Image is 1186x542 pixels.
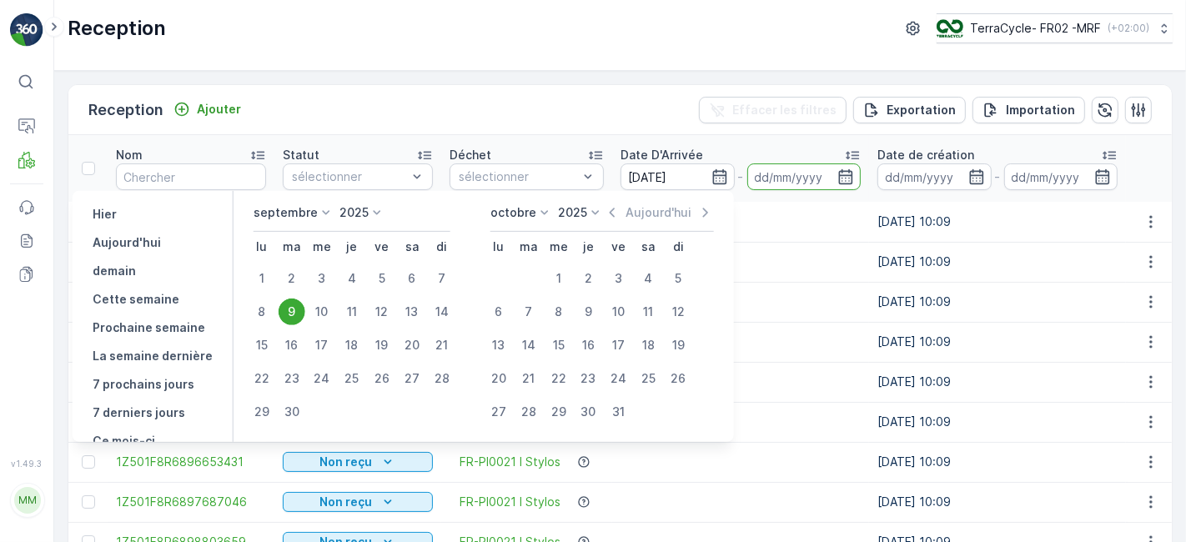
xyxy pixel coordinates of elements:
[88,98,163,122] p: Reception
[485,365,512,392] div: 20
[369,265,395,292] div: 5
[869,402,1126,442] td: [DATE] 10:09
[86,204,123,224] button: Hier
[666,365,692,392] div: 26
[460,494,560,510] a: FR-PI0021 I Stylos
[869,202,1126,242] td: [DATE] 10:09
[877,147,974,163] p: Date de création
[279,265,305,292] div: 2
[459,168,578,185] p: sélectionner
[869,442,1126,482] td: [DATE] 10:09
[309,299,335,325] div: 10
[337,232,367,262] th: jeudi
[369,332,395,359] div: 19
[116,454,266,470] a: 1Z501F8R6896653431
[558,204,587,221] p: 2025
[604,232,634,262] th: vendredi
[339,299,365,325] div: 11
[606,265,632,292] div: 3
[369,299,395,325] div: 12
[279,365,305,392] div: 23
[279,299,305,325] div: 9
[399,365,425,392] div: 27
[309,265,335,292] div: 3
[367,232,397,262] th: vendredi
[666,265,692,292] div: 5
[10,459,43,469] span: v 1.49.3
[544,232,574,262] th: mercredi
[283,147,319,163] p: Statut
[283,492,433,512] button: Non reçu
[429,332,455,359] div: 21
[93,433,155,449] p: Ce mois-ci
[575,332,602,359] div: 16
[869,482,1126,522] td: [DATE] 10:09
[634,232,664,262] th: samedi
[515,365,542,392] div: 21
[460,454,560,470] a: FR-PI0021 I Stylos
[14,487,41,514] div: MM
[937,19,963,38] img: terracycle.png
[575,365,602,392] div: 23
[877,163,992,190] input: dd/mm/yyyy
[545,265,572,292] div: 1
[515,299,542,325] div: 7
[93,319,205,336] p: Prochaine semaine
[575,399,602,425] div: 30
[427,232,457,262] th: dimanche
[1006,102,1075,118] p: Importation
[606,365,632,392] div: 24
[515,399,542,425] div: 28
[93,234,161,251] p: Aujourd'hui
[970,20,1101,37] p: TerraCycle- FR02 -MRF
[10,13,43,47] img: logo
[116,163,266,190] input: Chercher
[490,204,536,221] p: octobre
[93,376,194,393] p: 7 prochains jours
[68,15,166,42] p: Reception
[399,265,425,292] div: 6
[292,168,407,185] p: sélectionner
[485,399,512,425] div: 27
[116,147,143,163] p: Nom
[429,299,455,325] div: 14
[93,263,136,279] p: demain
[254,204,318,221] p: septembre
[699,97,847,123] button: Effacer les filtres
[869,242,1126,282] td: [DATE] 10:09
[249,299,275,325] div: 8
[484,232,514,262] th: lundi
[636,299,662,325] div: 11
[93,404,185,421] p: 7 derniers jours
[93,206,117,223] p: Hier
[86,431,162,451] button: Ce mois-ci
[320,454,373,470] p: Non reçu
[626,204,691,221] p: Aujourd'hui
[320,494,373,510] p: Non reçu
[339,204,369,221] p: 2025
[869,322,1126,362] td: [DATE] 10:09
[738,167,744,187] p: -
[887,102,956,118] p: Exportation
[606,299,632,325] div: 10
[666,332,692,359] div: 19
[869,282,1126,322] td: [DATE] 10:09
[621,163,735,190] input: dd/mm/yyyy
[621,147,703,163] p: Date D'Arrivée
[545,365,572,392] div: 22
[515,332,542,359] div: 14
[307,232,337,262] th: mercredi
[545,332,572,359] div: 15
[399,299,425,325] div: 13
[636,332,662,359] div: 18
[249,399,275,425] div: 29
[93,348,213,364] p: La semaine dernière
[636,365,662,392] div: 25
[747,163,862,190] input: dd/mm/yyyy
[1108,22,1149,35] p: ( +02:00 )
[575,265,602,292] div: 2
[86,374,201,394] button: 7 prochains jours
[283,452,433,472] button: Non reçu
